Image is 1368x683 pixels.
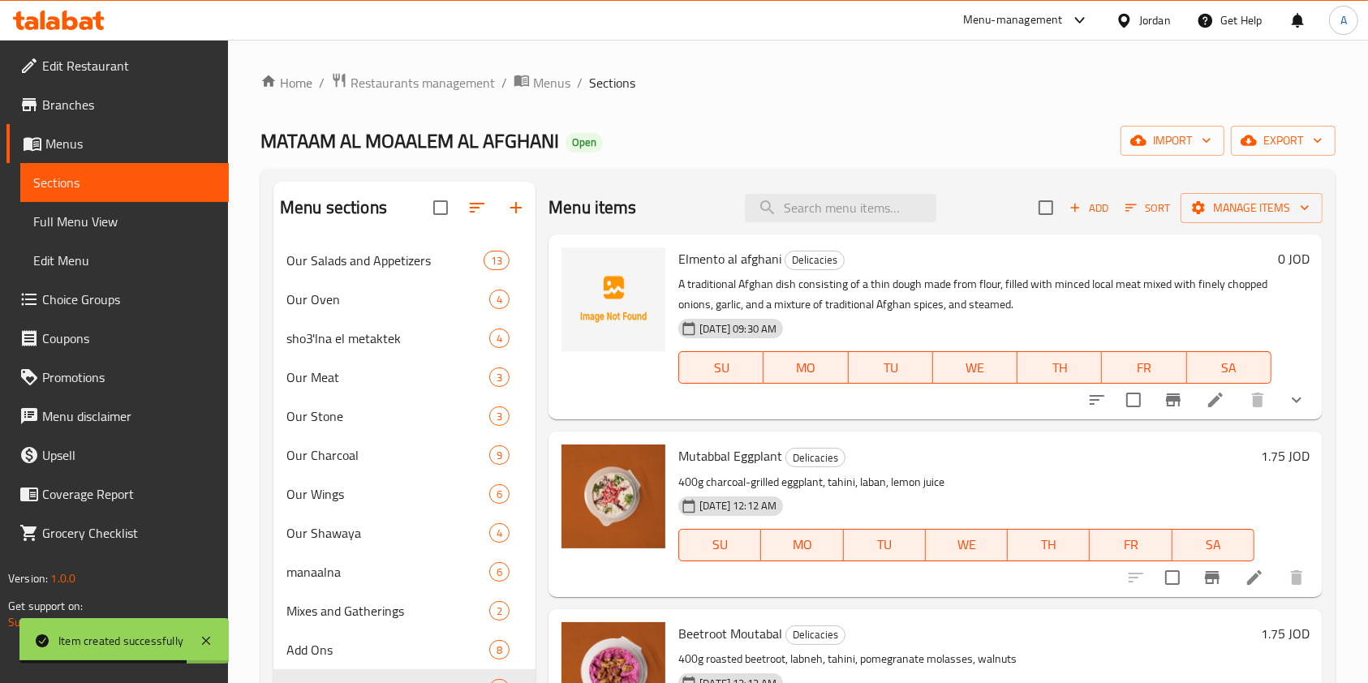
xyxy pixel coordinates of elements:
h6: 1.75 JOD [1261,622,1310,645]
span: 3 [490,370,509,385]
button: WE [933,351,1017,384]
div: Add Ons8 [273,630,536,669]
span: import [1134,131,1211,151]
span: Edit Menu [33,251,216,270]
button: TU [849,351,933,384]
div: Add Ons [286,640,489,659]
div: Our Charcoal [286,445,489,465]
span: [DATE] 12:12 AM [693,498,783,513]
span: MO [770,356,841,380]
div: Our Shawaya [286,523,489,543]
span: Version: [8,568,48,589]
a: Grocery Checklist [6,513,229,552]
div: Open [566,133,603,152]
div: items [484,251,510,270]
span: Branches [42,95,216,114]
span: Sort [1125,199,1170,217]
span: sho3'lna el metaktek [286,329,489,348]
span: 2 [490,604,509,619]
span: 6 [490,565,509,580]
button: sort-choices [1078,380,1116,419]
a: Home [260,73,312,92]
button: MO [761,529,843,561]
span: SU [686,356,757,380]
a: Full Menu View [20,202,229,241]
span: Promotions [42,367,216,387]
p: 400g charcoal-grilled eggplant, tahini, laban, lemon juice [678,472,1254,492]
input: search [745,194,936,222]
span: FR [1108,356,1180,380]
button: SA [1187,351,1271,384]
button: FR [1090,529,1172,561]
a: Menus [6,124,229,163]
span: WE [932,533,1001,556]
span: Sort sections [458,188,497,227]
li: / [501,73,507,92]
div: Delicacies [785,448,845,467]
div: Our Oven4 [273,280,536,319]
a: Sections [20,163,229,202]
button: delete [1238,380,1277,419]
span: Sections [589,73,635,92]
div: items [489,367,510,387]
button: Add [1063,195,1115,221]
button: TH [1008,529,1090,561]
button: Sort [1121,195,1174,221]
span: Our Meat [286,367,489,387]
span: [DATE] 09:30 AM [693,321,783,337]
a: Menus [514,72,570,93]
button: SU [678,529,761,561]
span: TH [1014,533,1083,556]
span: Our Stone [286,406,489,426]
div: Our Wings6 [273,475,536,513]
span: Open [566,135,603,149]
button: MO [764,351,848,384]
a: Edit menu item [1206,390,1225,410]
span: WE [940,356,1011,380]
div: items [489,523,510,543]
h6: 0 JOD [1278,247,1310,270]
a: Coverage Report [6,475,229,513]
div: sho3'lna el metaktek4 [273,319,536,358]
span: 4 [490,331,509,346]
div: Delicacies [785,625,845,645]
a: Menu disclaimer [6,397,229,436]
button: show more [1277,380,1316,419]
span: Delicacies [785,251,844,269]
button: SU [678,351,764,384]
span: SA [1194,356,1265,380]
span: Get support on: [8,595,83,616]
span: Add item [1063,195,1115,221]
a: Upsell [6,436,229,475]
div: Mixes and Gatherings2 [273,591,536,630]
button: Branch-specific-item [1193,558,1232,597]
span: 4 [490,526,509,541]
img: Mutabbal Eggplant [561,445,665,548]
span: Select all sections [424,191,458,225]
h2: Menu items [548,195,637,220]
span: Our Oven [286,290,489,309]
span: Menu disclaimer [42,406,216,426]
button: import [1121,126,1224,156]
button: SA [1172,529,1254,561]
a: Edit menu item [1245,568,1264,587]
div: Jordan [1139,11,1171,29]
a: Choice Groups [6,280,229,319]
span: SU [686,533,755,556]
p: 400g roasted beetroot, labneh, tahini, pomegranate molasses, walnuts [678,649,1254,669]
span: Menus [533,73,570,92]
button: FR [1102,351,1186,384]
li: / [319,73,325,92]
span: 4 [490,292,509,307]
span: Beetroot Moutabal [678,621,782,646]
a: Branches [6,85,229,124]
div: items [489,329,510,348]
span: Delicacies [786,449,845,467]
div: items [489,406,510,426]
span: Our Wings [286,484,489,504]
a: Coupons [6,319,229,358]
